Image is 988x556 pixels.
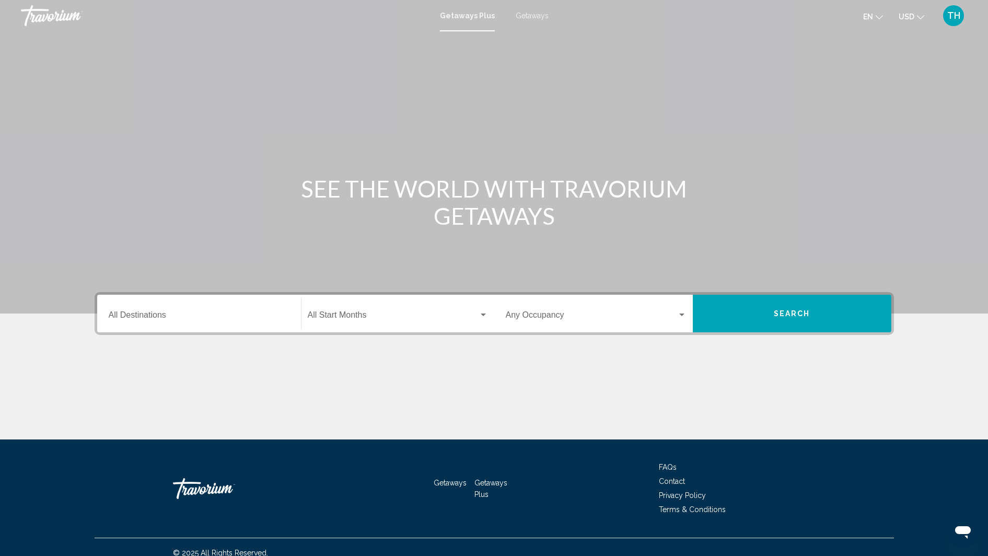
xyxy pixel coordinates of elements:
span: en [863,13,873,21]
iframe: Button to launch messaging window [946,514,980,548]
a: Terms & Conditions [659,505,726,514]
a: Privacy Policy [659,491,706,500]
a: Travorium [173,473,277,504]
a: Getaways Plus [440,11,495,20]
button: Search [693,295,891,332]
a: Getaways [516,11,549,20]
a: Contact [659,477,685,485]
button: User Menu [940,5,967,27]
a: Getaways [434,479,467,487]
a: Travorium [21,5,429,26]
button: Change currency [899,9,924,24]
span: USD [899,13,914,21]
span: TH [947,10,960,21]
button: Change language [863,9,883,24]
div: Search widget [97,295,891,332]
h1: SEE THE WORLD WITH TRAVORIUM GETAWAYS [298,175,690,229]
a: FAQs [659,463,677,471]
span: Search [774,310,810,318]
a: Getaways Plus [474,479,507,499]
